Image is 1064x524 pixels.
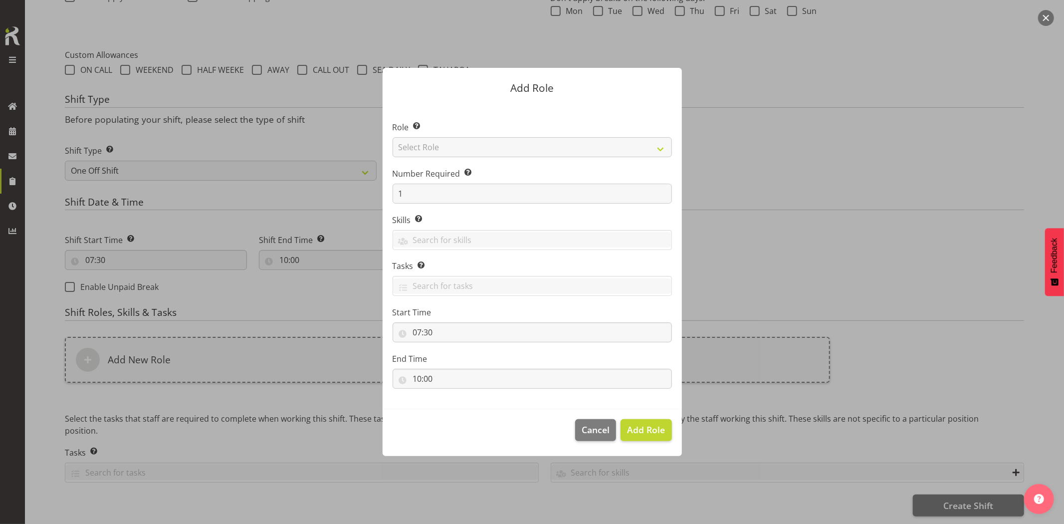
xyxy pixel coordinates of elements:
[393,322,672,342] input: Click to select...
[575,419,616,441] button: Cancel
[393,353,672,365] label: End Time
[627,424,665,436] span: Add Role
[393,260,672,272] label: Tasks
[393,306,672,318] label: Start Time
[393,168,672,180] label: Number Required
[393,121,672,133] label: Role
[1034,494,1044,504] img: help-xxl-2.png
[393,232,671,248] input: Search for skills
[393,278,671,294] input: Search for tasks
[393,214,672,226] label: Skills
[393,369,672,389] input: Click to select...
[1050,238,1059,273] span: Feedback
[582,423,610,436] span: Cancel
[621,419,671,441] button: Add Role
[393,83,672,93] p: Add Role
[1045,228,1064,296] button: Feedback - Show survey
